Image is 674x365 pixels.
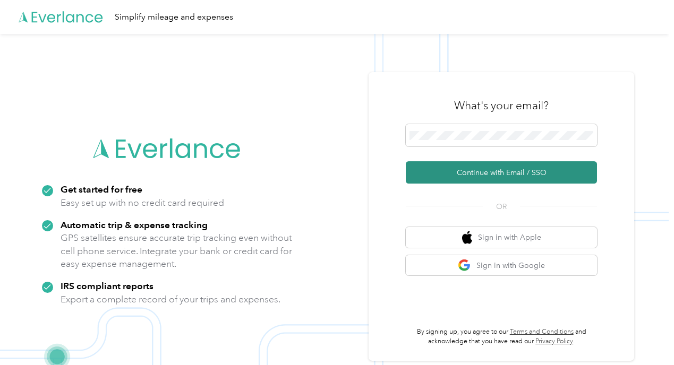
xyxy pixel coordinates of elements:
strong: Get started for free [61,184,142,195]
img: google logo [458,259,471,272]
div: Simplify mileage and expenses [115,11,233,24]
button: apple logoSign in with Apple [406,227,597,248]
h3: What's your email? [454,98,549,113]
strong: IRS compliant reports [61,280,153,291]
p: GPS satellites ensure accurate trip tracking even without cell phone service. Integrate your bank... [61,231,293,271]
img: apple logo [462,231,473,244]
p: Export a complete record of your trips and expenses. [61,293,280,306]
span: OR [483,201,520,212]
p: By signing up, you agree to our and acknowledge that you have read our . [406,327,597,346]
a: Terms and Conditions [510,328,574,336]
button: Continue with Email / SSO [406,161,597,184]
strong: Automatic trip & expense tracking [61,219,208,230]
button: google logoSign in with Google [406,255,597,276]
a: Privacy Policy [535,337,573,345]
p: Easy set up with no credit card required [61,196,224,210]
